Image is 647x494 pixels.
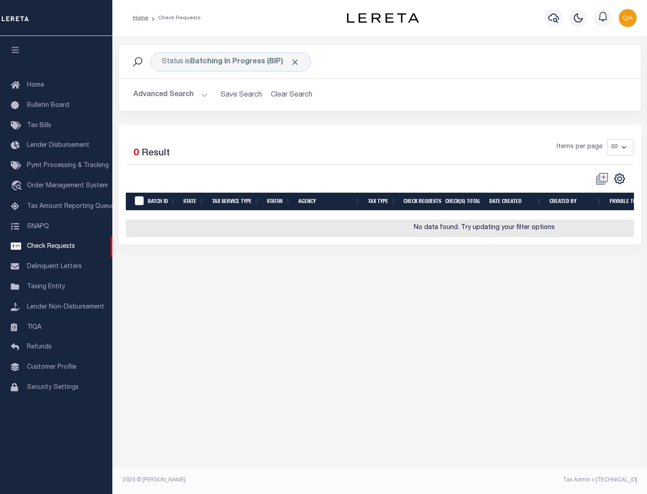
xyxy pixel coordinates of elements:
span: Tax Bills [27,123,51,129]
div: Tax Admin v.[TECHNICAL_ID] [386,476,637,484]
span: Check Requests [27,243,75,250]
img: logo-dark.svg [347,13,419,23]
span: Order Management System [27,183,108,189]
span: Taxing Entity [27,284,65,290]
span: Customer Profile [27,364,76,370]
th: State: activate to sort column ascending [180,193,208,211]
b: Batching In Progress (BIP) [190,58,300,66]
th: Date Created: activate to sort column ascending [486,193,546,211]
th: Check(s) Total [442,193,486,211]
a: Home [133,15,148,21]
span: Click to Remove [290,57,300,67]
span: Refunds [27,344,52,350]
button: Save Search [215,86,267,104]
div: 2025 © [PERSON_NAME]. [116,476,380,484]
span: Lender Disbursement [27,142,89,149]
span: Home [27,82,44,88]
th: Batch Id: activate to sort column ascending [144,193,180,211]
th: Tax Service Type: activate to sort column ascending [208,193,263,211]
th: Tax Type: activate to sort column ascending [364,193,400,211]
span: Bulletin Board [27,102,69,109]
button: Advanced Search [133,86,208,104]
img: svg+xml;base64,PHN2ZyB4bWxucz0iaHR0cDovL3d3dy53My5vcmcvMjAwMC9zdmciIHBvaW50ZXItZXZlbnRzPSJub25lIi... [619,9,637,27]
span: Pymt Processing & Tracking [27,163,109,169]
th: Created By: activate to sort column ascending [546,193,606,211]
th: Status: activate to sort column ascending [263,193,295,211]
li: Check Requests [148,14,201,22]
i: travel_explore [11,181,25,192]
span: 0 [133,149,139,158]
th: Check Requests [400,193,442,211]
div: Status is [151,53,311,71]
span: Tax Amount Reporting Queue [27,203,115,210]
span: Delinquent Letters [27,264,82,270]
span: Items per page [557,142,603,152]
span: TIQA [27,324,41,330]
button: Clear Search [267,86,316,104]
span: Lender Non-Disbursement [27,304,104,310]
label: Result [142,146,170,161]
th: Agency: activate to sort column ascending [295,193,364,211]
span: Security Settings [27,384,79,391]
span: SNAPQ [27,223,49,229]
